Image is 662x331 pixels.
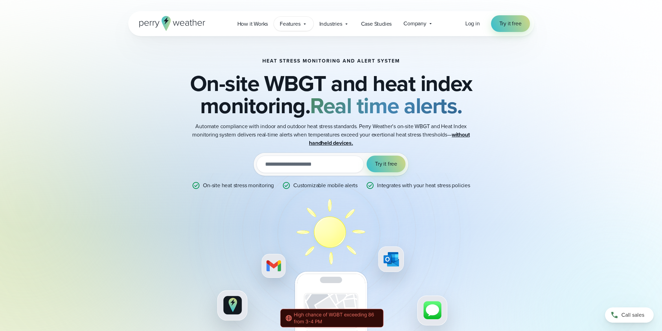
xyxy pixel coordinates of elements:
button: Try it free [367,156,406,172]
strong: without handheld devices. [309,131,469,147]
span: Call sales [621,311,644,319]
a: Log in [465,19,480,28]
a: Call sales [605,307,654,323]
p: On-site heat stress monitoring [203,181,274,190]
p: Customizable mobile alerts [293,181,358,190]
a: How it Works [231,17,274,31]
a: Try it free [491,15,530,32]
span: Try it free [499,19,522,28]
p: Integrates with your heat stress policies [377,181,470,190]
span: Company [403,19,426,28]
p: Automate compliance with indoor and outdoor heat stress standards. Perry Weather’s on-site WBGT a... [192,122,470,147]
a: Case Studies [355,17,398,31]
span: How it Works [237,20,268,28]
h1: Heat Stress Monitoring and Alert System [262,58,400,64]
span: Log in [465,19,480,27]
span: Industries [319,20,342,28]
span: Try it free [375,160,397,168]
h2: On-site WBGT and heat index monitoring. [163,72,499,117]
span: Case Studies [361,20,392,28]
span: Features [280,20,300,28]
strong: Real time alerts. [310,89,462,122]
